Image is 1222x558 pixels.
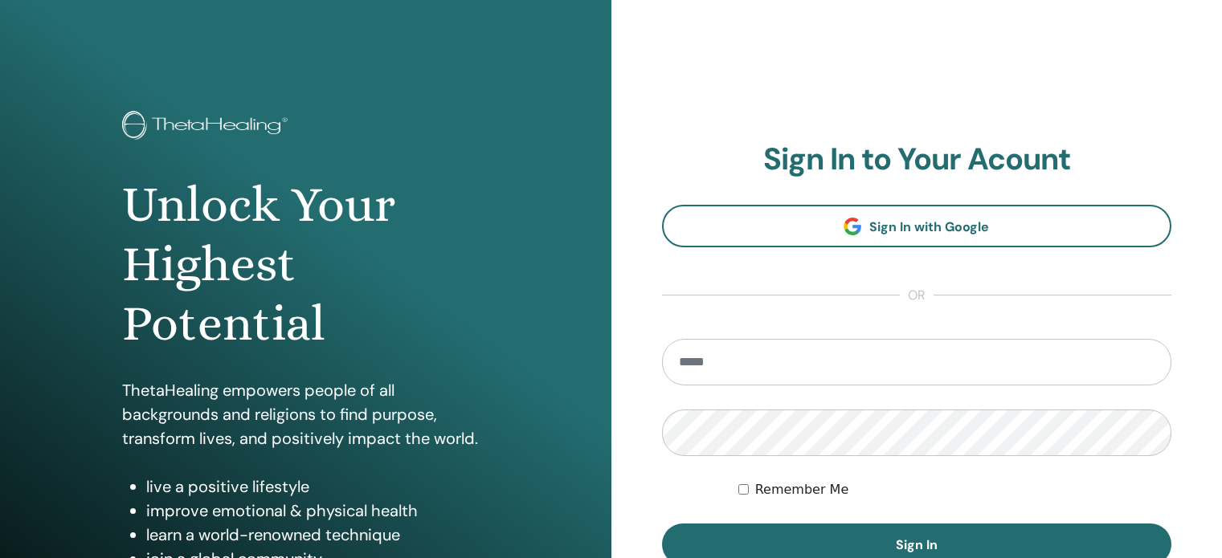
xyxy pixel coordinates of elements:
[662,205,1172,247] a: Sign In with Google
[146,523,489,547] li: learn a world-renowned technique
[146,475,489,499] li: live a positive lifestyle
[896,536,938,553] span: Sign In
[146,499,489,523] li: improve emotional & physical health
[755,480,849,499] label: Remember Me
[662,141,1172,178] h2: Sign In to Your Acount
[900,286,934,305] span: or
[122,175,489,354] h1: Unlock Your Highest Potential
[869,218,989,235] span: Sign In with Google
[122,378,489,450] p: ThetaHealing empowers people of all backgrounds and religions to find purpose, transform lives, a...
[738,480,1171,499] div: Keep me authenticated indefinitely or until I manually logout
